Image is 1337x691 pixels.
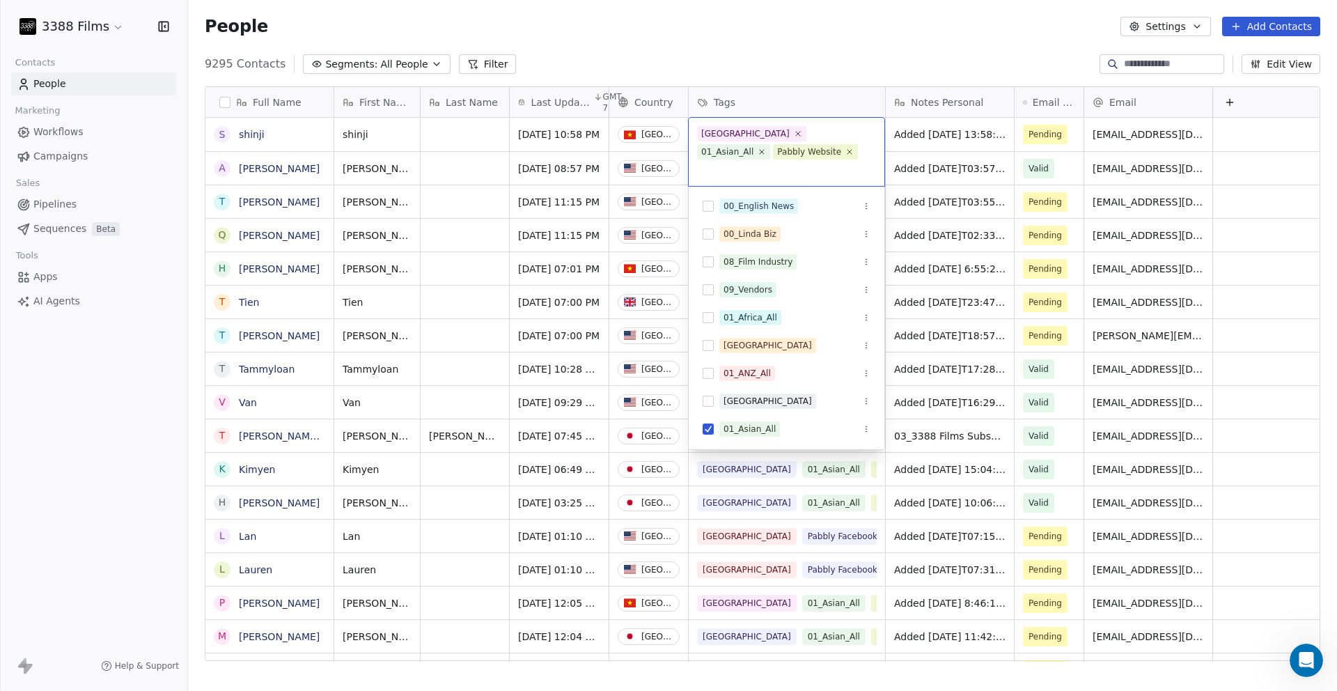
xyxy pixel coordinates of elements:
[724,228,776,240] div: 00_Linda Biz
[724,395,812,407] div: [GEOGRAPHIC_DATA]
[701,127,790,140] div: [GEOGRAPHIC_DATA]
[724,200,794,212] div: 00_English News
[777,146,841,158] div: Pabbly Website
[701,146,753,158] div: 01_Asian_All
[724,367,771,380] div: 01_ANZ_All
[724,339,812,352] div: [GEOGRAPHIC_DATA]
[724,423,776,435] div: 01_Asian_All
[724,284,772,296] div: 09_Vendors
[724,256,792,268] div: 08_Film Industry
[1290,644,1323,677] iframe: Intercom live chat
[724,311,777,324] div: 01_Africa_All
